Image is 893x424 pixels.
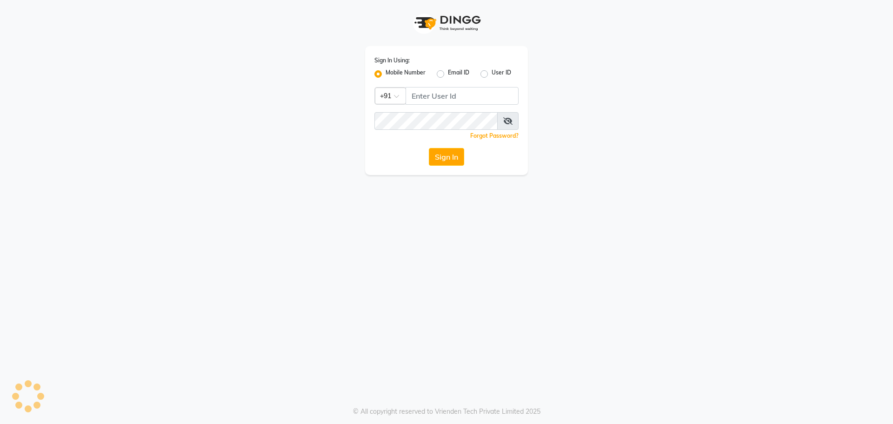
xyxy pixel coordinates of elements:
[409,9,484,37] img: logo1.svg
[470,132,519,139] a: Forgot Password?
[429,148,464,166] button: Sign In
[406,87,519,105] input: Username
[492,68,511,80] label: User ID
[374,56,410,65] label: Sign In Using:
[386,68,426,80] label: Mobile Number
[448,68,469,80] label: Email ID
[374,112,498,130] input: Username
